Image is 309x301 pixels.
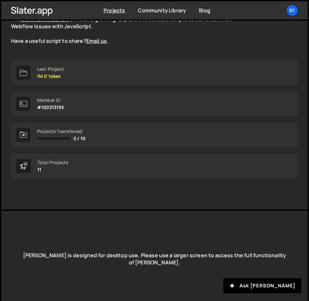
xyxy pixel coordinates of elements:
a: Blog [199,7,210,14]
a: Projects [104,7,125,14]
a: St [286,5,298,16]
p: 11 [37,167,68,172]
p: The is live and growing. Explore the curated scripts to solve common Webflow issues with JavaScri... [11,16,245,45]
div: Last Project [37,66,64,72]
div: Total Projects [37,160,68,165]
a: Email us [86,37,107,44]
button: Ask [PERSON_NAME] [223,278,301,293]
span: 0 / 10 [73,136,85,141]
a: Community Library [138,7,186,14]
div: Member ID [37,98,64,103]
a: Last Project 1M D'Idées [11,60,298,85]
p: #100313195 [37,105,64,110]
div: [PERSON_NAME] is designed for desktop use. Please use a larger screen to access the full function... [11,242,298,276]
p: 1M D'Idées [37,74,64,79]
div: Projects Transferred [37,129,85,134]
